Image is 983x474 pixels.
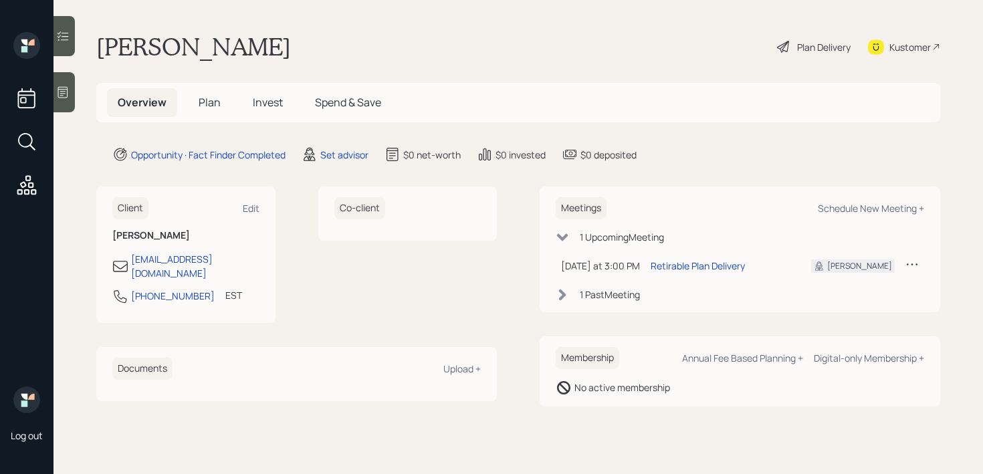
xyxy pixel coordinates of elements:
div: Log out [11,429,43,442]
h1: [PERSON_NAME] [96,32,291,62]
div: Upload + [443,362,481,375]
div: Kustomer [889,40,931,54]
div: [DATE] at 3:00 PM [561,259,640,273]
div: Schedule New Meeting + [818,202,924,215]
h6: Meetings [556,197,607,219]
div: 1 Past Meeting [580,287,640,302]
div: 1 Upcoming Meeting [580,230,664,244]
div: [PHONE_NUMBER] [131,289,215,303]
div: [PERSON_NAME] [827,260,892,272]
div: Opportunity · Fact Finder Completed [131,148,286,162]
span: Overview [118,95,167,110]
div: $0 net-worth [403,148,461,162]
h6: Client [112,197,148,219]
div: Edit [243,202,259,215]
div: [EMAIL_ADDRESS][DOMAIN_NAME] [131,252,259,280]
span: Invest [253,95,283,110]
h6: Documents [112,358,173,380]
div: Digital-only Membership + [814,352,924,364]
h6: Membership [556,347,619,369]
div: $0 invested [496,148,546,162]
div: $0 deposited [580,148,637,162]
span: Plan [199,95,221,110]
h6: Co-client [334,197,385,219]
div: No active membership [574,380,670,394]
div: Set advisor [320,148,368,162]
img: retirable_logo.png [13,386,40,413]
div: Retirable Plan Delivery [651,259,745,273]
div: Plan Delivery [797,40,851,54]
div: EST [225,288,242,302]
div: Annual Fee Based Planning + [682,352,803,364]
h6: [PERSON_NAME] [112,230,259,241]
span: Spend & Save [315,95,381,110]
